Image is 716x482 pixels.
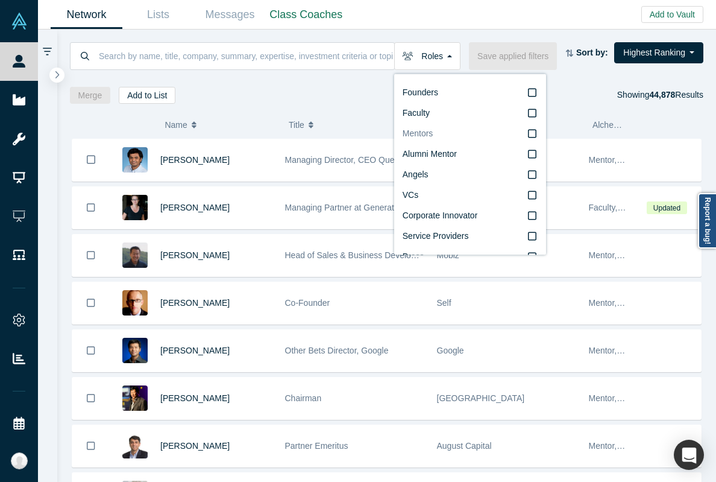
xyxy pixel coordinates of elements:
a: Lists [122,1,194,29]
a: [PERSON_NAME] [160,393,230,403]
img: Michael Chang's Profile Image [122,243,148,268]
span: Updated [647,201,686,214]
span: Mentor, Angel, Faculty [589,441,673,451]
button: Bookmark [72,378,110,419]
a: [PERSON_NAME] [160,441,230,451]
span: Results [649,90,703,100]
span: Founders [403,87,438,97]
a: [PERSON_NAME] [160,298,230,308]
button: Bookmark [72,282,110,324]
a: [PERSON_NAME] [160,250,230,260]
img: Vivek Mehra's Profile Image [122,433,148,458]
img: Steven Kan's Profile Image [122,338,148,363]
img: Robert Winder's Profile Image [122,290,148,316]
img: Gnani Palanikumar's Profile Image [122,147,148,173]
button: Bookmark [72,187,110,229]
img: Rachel Chalmers's Profile Image [122,195,148,220]
span: Angels [403,170,429,179]
span: Faculty [403,108,430,118]
a: Report a bug! [698,193,716,249]
div: Showing [617,87,703,104]
button: Bookmark [72,235,110,276]
span: Other Bets Director, Google [285,346,389,355]
a: [PERSON_NAME] [160,346,230,355]
span: Head of Sales & Business Development (interim) [285,250,468,260]
span: [GEOGRAPHIC_DATA] [437,393,525,403]
span: Self [437,298,451,308]
span: VCs [403,190,418,200]
a: Messages [194,1,266,29]
span: Partner Emeritus [285,441,348,451]
span: Managing Director, CEO Quest [285,155,401,165]
img: Katinka Harsányi's Account [11,452,28,469]
input: Search by name, title, company, summary, expertise, investment criteria or topics of focus [98,42,394,70]
button: Bookmark [72,139,110,181]
span: Co-Founder [285,298,330,308]
span: Corporate Innovator [403,211,478,220]
button: Add to List [119,87,175,104]
img: Timothy Chou's Profile Image [122,385,148,411]
strong: 44,878 [649,90,675,100]
span: Mentors [403,128,433,138]
button: Save applied filters [469,42,557,70]
span: Managing Partner at Generationship [285,203,421,212]
button: Bookmark [72,425,110,467]
span: August Capital [437,441,492,451]
span: Service Providers [403,231,469,241]
span: Name [165,112,187,138]
span: Alumni Mentor [403,149,457,159]
button: Add to Vault [641,6,703,23]
button: Roles [394,42,460,70]
button: Bookmark [72,330,110,372]
span: Mentor, Faculty [589,346,647,355]
img: Alchemist Vault Logo [11,13,28,30]
span: Mentor, Faculty [589,393,647,403]
a: Network [51,1,122,29]
span: Title [289,112,304,138]
button: Title [289,112,428,138]
span: Press [403,252,424,261]
button: Highest Ranking [614,42,703,63]
a: Class Coaches [266,1,347,29]
a: [PERSON_NAME] [160,203,230,212]
span: Faculty, Angel [589,203,641,212]
span: Google [437,346,464,355]
button: Name [165,112,276,138]
a: [PERSON_NAME] [160,155,230,165]
button: Merge [70,87,111,104]
strong: Sort by: [576,48,608,57]
span: Chairman [285,393,322,403]
span: Mobiz [437,250,459,260]
span: Alchemist Role [592,120,648,130]
span: Mentor, Faculty, Alchemist 25 [589,250,699,260]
